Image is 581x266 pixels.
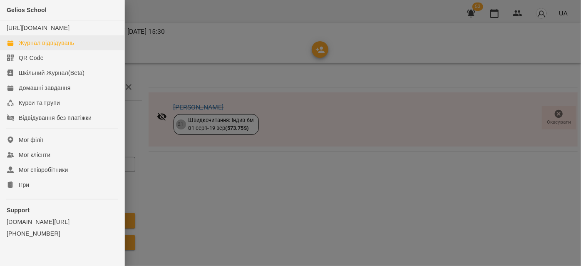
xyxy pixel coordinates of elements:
div: Мої співробітники [19,166,68,174]
div: Журнал відвідувань [19,39,74,47]
div: Мої філії [19,136,43,144]
span: Gelios School [7,7,47,13]
a: [PHONE_NUMBER] [7,229,118,238]
p: Support [7,206,118,214]
a: [DOMAIN_NAME][URL] [7,218,118,226]
div: Відвідування без платіжки [19,114,92,122]
div: Мої клієнти [19,151,50,159]
div: Домашні завдання [19,84,70,92]
div: Курси та Групи [19,99,60,107]
div: Ігри [19,181,29,189]
div: Шкільний Журнал(Beta) [19,69,84,77]
a: [URL][DOMAIN_NAME] [7,25,70,31]
div: QR Code [19,54,44,62]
